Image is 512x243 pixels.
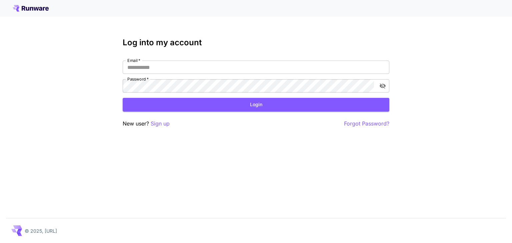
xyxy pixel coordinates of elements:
[344,120,389,128] button: Forgot Password?
[123,38,389,47] h3: Log into my account
[377,80,389,92] button: toggle password visibility
[123,98,389,112] button: Login
[151,120,170,128] button: Sign up
[123,120,170,128] p: New user?
[127,58,140,63] label: Email
[25,227,57,234] p: © 2025, [URL]
[127,76,149,82] label: Password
